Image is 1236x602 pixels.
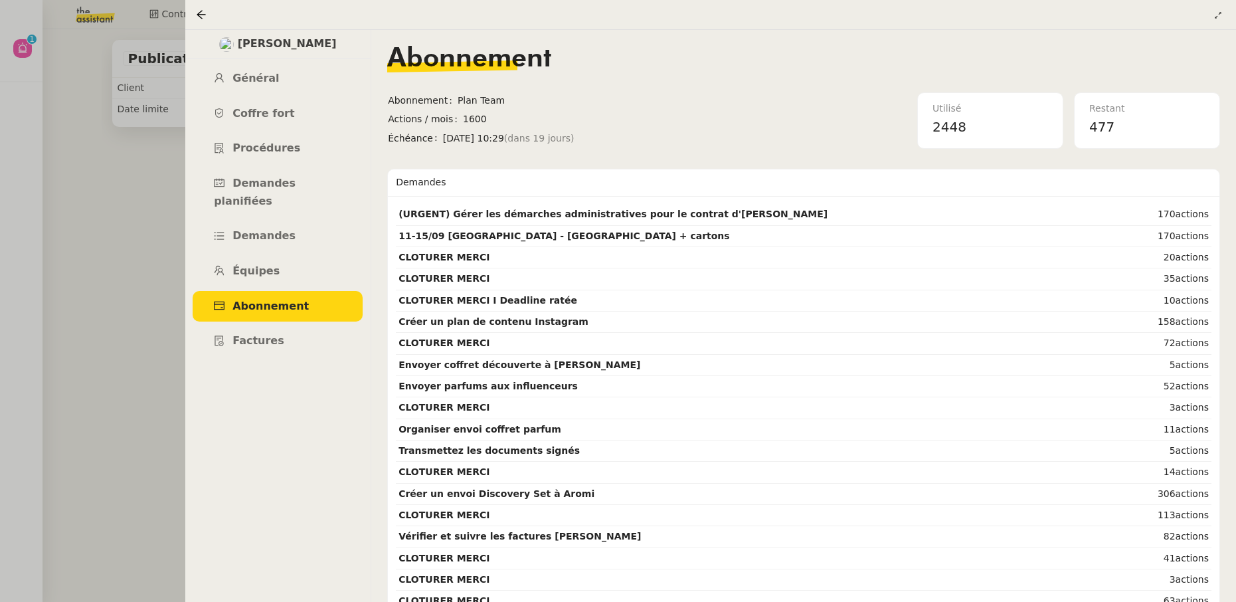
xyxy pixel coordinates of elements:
td: 306 [1118,484,1211,505]
a: Abonnement [193,291,363,322]
span: Factures [232,334,284,347]
td: 11 [1118,419,1211,441]
span: actions [1176,553,1209,563]
span: actions [1176,466,1209,477]
strong: Vérifier et suivre les factures [PERSON_NAME] [398,531,641,542]
span: actions [1176,252,1209,262]
span: actions [1176,231,1209,241]
span: actions [1176,402,1209,413]
span: actions [1176,531,1209,542]
div: Restant [1089,101,1205,116]
td: 52 [1118,376,1211,397]
span: Abonnement [387,46,551,72]
strong: CLOTURER MERCI [398,574,489,585]
a: Coffre fort [193,98,363,130]
span: actions [1176,338,1209,348]
strong: Créer un envoi Discovery Set à Aromi [398,488,594,499]
span: actions [1176,295,1209,306]
span: actions [1176,381,1209,391]
span: 2448 [932,119,966,135]
td: 3 [1118,569,1211,591]
span: Procédures [232,142,300,154]
strong: CLOTURER MERCI I Deadline ratée [398,295,577,306]
span: Demandes planifiées [214,177,296,207]
span: Équipes [232,264,280,277]
span: Coffre fort [232,107,295,120]
div: Demandes [396,169,1211,196]
strong: 11-15/09 [GEOGRAPHIC_DATA] - [GEOGRAPHIC_DATA] + cartons [398,231,730,241]
td: 35 [1118,268,1211,290]
img: users%2Fjeuj7FhI7bYLyCU6UIN9LElSS4x1%2Favatar%2F1678820456145.jpeg [219,37,234,52]
td: 5 [1118,355,1211,376]
span: actions [1176,273,1209,284]
span: actions [1176,316,1209,327]
td: 113 [1118,505,1211,526]
span: actions [1176,359,1209,370]
strong: Transmettez les documents signés [398,445,580,456]
span: actions [1176,424,1209,435]
td: 5 [1118,441,1211,462]
td: 158 [1118,312,1211,333]
td: 170 [1118,226,1211,247]
a: Général [193,63,363,94]
span: Abonnement [388,93,458,108]
a: Demandes [193,221,363,252]
span: actions [1176,574,1209,585]
span: actions [1176,510,1209,520]
strong: CLOTURER MERCI [398,466,489,477]
td: 10 [1118,290,1211,312]
a: Procédures [193,133,363,164]
strong: Envoyer coffret découverte à [PERSON_NAME] [398,359,640,370]
span: actions [1176,488,1209,499]
span: Plan Team [458,93,727,108]
strong: CLOTURER MERCI [398,338,489,348]
span: (dans 19 jours) [504,131,574,146]
strong: Créer un plan de contenu Instagram [398,316,588,327]
span: [DATE] 10:29 [443,131,727,146]
span: [PERSON_NAME] [238,35,337,53]
span: Demandes [232,229,296,242]
td: 14 [1118,462,1211,483]
span: Actions / mois [388,112,463,127]
span: Général [232,72,279,84]
strong: CLOTURER MERCI [398,553,489,563]
strong: Organiser envoi coffret parfum [398,424,561,435]
td: 82 [1118,526,1211,548]
td: 20 [1118,247,1211,268]
strong: CLOTURER MERCI [398,510,489,520]
strong: CLOTURER MERCI [398,252,489,262]
div: Utilisé [932,101,1048,116]
td: 41 [1118,548,1211,569]
span: 477 [1089,119,1114,135]
span: Abonnement [232,300,309,312]
span: actions [1176,209,1209,219]
td: 170 [1118,204,1211,225]
strong: CLOTURER MERCI [398,402,489,413]
td: 72 [1118,333,1211,354]
a: Demandes planifiées [193,168,363,217]
span: 1600 [463,112,727,127]
a: Équipes [193,256,363,287]
strong: (URGENT) Gérer les démarches administratives pour le contrat d'[PERSON_NAME] [398,209,828,219]
span: Échéance [388,131,443,146]
span: actions [1176,445,1209,456]
strong: CLOTURER MERCI [398,273,489,284]
strong: Envoyer parfums aux influenceurs [398,381,578,391]
td: 3 [1118,397,1211,419]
